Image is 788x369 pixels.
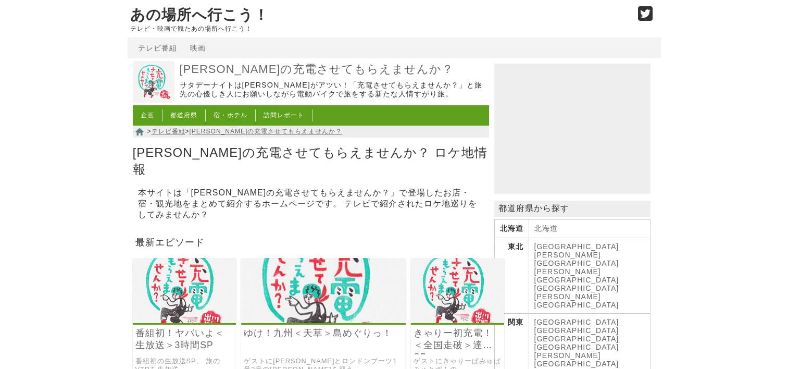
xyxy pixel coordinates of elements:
[241,258,406,323] img: icon-320px.png
[264,112,304,119] a: 訪問レポート
[494,64,651,194] iframe: Advertisement
[180,62,486,77] a: [PERSON_NAME]の充電させてもらえませんか？
[133,61,174,103] img: 出川哲朗の充電させてもらえませんか？
[141,112,154,119] a: 企画
[411,258,504,323] img: icon-320px.png
[190,44,206,52] a: 映画
[534,343,619,351] a: [GEOGRAPHIC_DATA]
[534,318,619,326] a: [GEOGRAPHIC_DATA]
[180,81,486,99] p: サタデーナイトは[PERSON_NAME]がアツい！「充電させてもらえませんか？」と旅先の心優しき人にお願いしながら電動バイクで旅をする新たな人情すがり旅。
[534,326,619,335] a: [GEOGRAPHIC_DATA]
[244,327,403,339] a: ゆけ！九州＜天草＞島めぐりっ！
[133,95,174,104] a: 出川哲朗の充電させてもらえませんか？
[534,351,619,368] a: [PERSON_NAME][GEOGRAPHIC_DATA]
[133,258,236,323] img: icon-320px.png
[138,44,177,52] a: テレビ番組
[138,185,484,223] p: 本サイトは「[PERSON_NAME]の充電させてもらえませんか？」で登場したお店・宿・観光地をまとめて紹介するホームページです。 テレビで紹介されたロケ地巡りをしてみませんか？
[534,224,558,232] a: 北海道
[534,335,619,343] a: [GEOGRAPHIC_DATA]
[170,112,197,119] a: 都道府県
[411,316,504,325] a: 出川哲朗の充電させてもらえませんか？ ついに宮城県で全国制覇！絶景の紅葉街道”金色の鳴子峡”から”日本三景松島”までズズーっと108㌔！きゃりーぱみゅぱみゅが初登場で飯尾も絶好調！ヤバいよ²SP
[534,267,619,284] a: [PERSON_NAME][GEOGRAPHIC_DATA]
[494,220,529,238] th: 北海道
[534,292,619,309] a: [PERSON_NAME][GEOGRAPHIC_DATA]
[414,327,502,351] a: きゃりー初充電！＜全国走破＞達成SP
[534,242,619,251] a: [GEOGRAPHIC_DATA]
[214,112,247,119] a: 宿・ホテル
[534,251,619,267] a: [PERSON_NAME][GEOGRAPHIC_DATA]
[135,327,234,351] a: 番組初！ヤバいよ＜生放送＞3時間SP
[534,284,619,292] a: [GEOGRAPHIC_DATA]
[190,128,343,135] a: [PERSON_NAME]の充電させてもらえませんか？
[133,142,489,179] h1: [PERSON_NAME]の充電させてもらえませんか？ ロケ地情報
[494,238,529,314] th: 東北
[133,126,489,138] nav: > >
[130,7,269,23] a: あの場所へ行こう！
[638,13,653,21] a: Twitter (@go_thesights)
[130,25,627,32] p: テレビ・映画で観たあの場所へ行こう！
[133,233,489,250] h2: 最新エピソード
[494,201,651,217] p: 都道府県から探す
[133,316,236,325] a: 出川哲朗の充電させてもらえませんか？ ワォ！”生放送”で一緒に充電みてねSPだッ！温泉天国”日田街道”をパワスポ宇戸の庄から131㌔！ですが…初の生放送に哲朗もドキドキでヤバいよ²SP
[241,316,406,325] a: 出川哲朗の充電させてもらえませんか？ ルンルンッ天草”島めぐり”！富岡城から絶景夕日パワスポ目指して114㌔！絶品グルメだらけなんですが千秋もロンブー亮も腹ペコでヤバいよ²SP
[152,128,185,135] a: テレビ番組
